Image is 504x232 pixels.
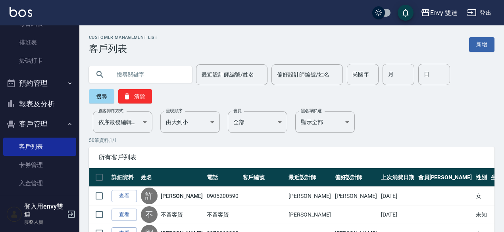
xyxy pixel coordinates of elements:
a: 不留客資 [161,211,183,219]
div: 由大到小 [160,111,220,133]
p: 服務人員 [24,219,65,226]
td: 未知 [474,205,489,224]
a: 排班表 [3,33,76,52]
button: 報表及分析 [3,94,76,114]
a: 卡券管理 [3,156,76,174]
td: [PERSON_NAME] [287,187,333,205]
th: 最近設計師 [287,168,333,187]
td: 不留客資 [205,205,240,224]
img: Logo [10,7,32,17]
th: 上次消費日期 [379,168,416,187]
td: [DATE] [379,187,416,205]
button: save [398,5,414,21]
button: 員工及薪資 [3,196,76,216]
div: 全部 [228,111,287,133]
button: 客戶管理 [3,114,76,134]
label: 黑名單篩選 [301,108,321,114]
h2: Customer Management List [89,35,158,40]
td: 女 [474,187,489,205]
label: 會員 [233,108,242,114]
button: Envy 雙連 [417,5,461,21]
label: 呈現順序 [166,108,183,114]
div: Envy 雙連 [430,8,458,18]
td: [PERSON_NAME] [333,187,379,205]
a: 查看 [112,190,137,202]
a: 查看 [112,209,137,221]
th: 客戶編號 [240,168,287,187]
button: 預約管理 [3,73,76,94]
a: [PERSON_NAME] [161,192,203,200]
button: 搜尋 [89,89,114,104]
td: [DATE] [379,205,416,224]
th: 會員[PERSON_NAME] [416,168,474,187]
p: 50 筆資料, 1 / 1 [89,137,494,144]
div: 顯示全部 [295,111,355,133]
div: 不 [141,206,158,223]
input: 搜尋關鍵字 [111,64,186,85]
a: 掃碼打卡 [3,52,76,70]
h3: 客戶列表 [89,43,158,54]
a: 新增 [469,37,494,52]
th: 電話 [205,168,240,187]
td: 0905200590 [205,187,240,205]
th: 性別 [474,168,489,187]
a: 客戶列表 [3,138,76,156]
div: 依序最後編輯時間 [93,111,152,133]
img: Person [6,206,22,222]
label: 顧客排序方式 [98,108,123,114]
div: 許 [141,188,158,204]
th: 偏好設計師 [333,168,379,187]
td: [PERSON_NAME] [287,205,333,224]
th: 詳細資料 [110,168,139,187]
h5: 登入用envy雙連 [24,203,65,219]
a: 入金管理 [3,174,76,192]
button: 清除 [118,89,152,104]
th: 姓名 [139,168,205,187]
button: 登出 [464,6,494,20]
span: 所有客戶列表 [98,153,485,161]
